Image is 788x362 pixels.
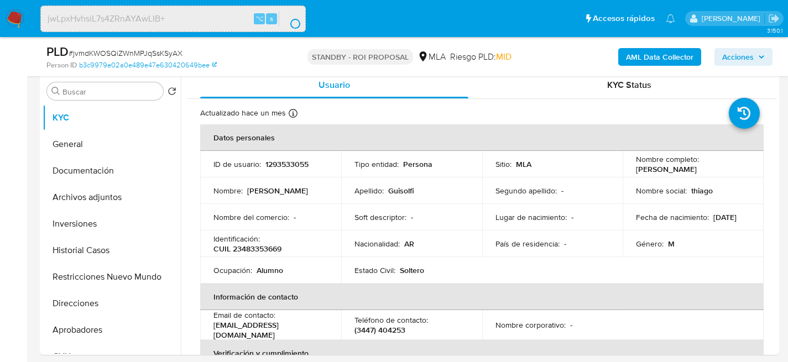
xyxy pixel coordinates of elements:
[516,159,531,169] p: MLA
[593,13,655,24] span: Accesos rápidos
[450,51,512,63] span: Riesgo PLD:
[62,87,159,97] input: Buscar
[668,239,675,249] p: M
[618,48,701,66] button: AML Data Collector
[607,78,651,91] span: KYC Status
[354,186,384,196] p: Apellido :
[43,158,181,184] button: Documentación
[636,239,664,249] p: Género :
[411,212,413,222] p: -
[495,159,512,169] p: Sitio :
[270,13,273,24] span: s
[495,186,557,196] p: Segundo apellido :
[666,14,675,23] a: Notificaciones
[265,159,309,169] p: 1293533055
[213,159,261,169] p: ID de usuario :
[714,48,773,66] button: Acciones
[768,13,780,24] a: Salir
[213,310,275,320] p: Email de contacto :
[43,317,181,343] button: Aprobadores
[213,234,260,244] p: Identificación :
[561,186,563,196] p: -
[168,87,176,99] button: Volver al orden por defecto
[404,239,414,249] p: AR
[495,320,566,330] p: Nombre corporativo :
[213,320,323,340] p: [EMAIL_ADDRESS][DOMAIN_NAME]
[294,212,296,222] p: -
[636,154,699,164] p: Nombre completo :
[43,211,181,237] button: Inversiones
[257,265,283,275] p: Alumno
[51,87,60,96] button: Buscar
[702,13,764,24] p: facundo.marin@mercadolibre.com
[495,239,560,249] p: País de residencia :
[495,212,567,222] p: Lugar de nacimiento :
[354,265,395,275] p: Estado Civil :
[79,60,217,70] a: b3c9979e02a0e489e47e630420649bee
[43,184,181,211] button: Archivos adjuntos
[46,43,69,60] b: PLD
[46,60,77,70] b: Person ID
[307,49,413,65] p: STANDBY - ROI PROPOSAL
[626,48,693,66] b: AML Data Collector
[354,159,399,169] p: Tipo entidad :
[255,13,264,24] span: ⌥
[200,284,764,310] th: Información de contacto
[279,11,301,27] button: search-icon
[767,26,782,35] span: 3.150.1
[354,212,406,222] p: Soft descriptor :
[43,131,181,158] button: General
[213,186,243,196] p: Nombre :
[43,290,181,317] button: Direcciones
[713,212,737,222] p: [DATE]
[247,186,308,196] p: [PERSON_NAME]
[403,159,432,169] p: Persona
[636,212,709,222] p: Fecha de nacimiento :
[418,51,446,63] div: MLA
[41,12,305,26] input: Buscar usuario o caso...
[43,104,181,131] button: KYC
[200,108,286,118] p: Actualizado hace un mes
[636,186,687,196] p: Nombre social :
[213,244,281,254] p: CUIL 23483353669
[400,265,424,275] p: Soltero
[388,186,414,196] p: Guisolfi
[636,164,697,174] p: [PERSON_NAME]
[319,78,350,91] span: Usuario
[571,212,573,222] p: -
[564,239,566,249] p: -
[43,237,181,264] button: Historial Casos
[496,50,512,63] span: MID
[354,239,400,249] p: Nacionalidad :
[354,325,405,335] p: (3447) 404253
[69,48,182,59] span: # jvmdKWOSQiZWnMPJqSsKSyAX
[570,320,572,330] p: -
[213,212,289,222] p: Nombre del comercio :
[213,265,252,275] p: Ocupación :
[691,186,713,196] p: thiago
[722,48,754,66] span: Acciones
[43,264,181,290] button: Restricciones Nuevo Mundo
[354,315,428,325] p: Teléfono de contacto :
[200,124,764,151] th: Datos personales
